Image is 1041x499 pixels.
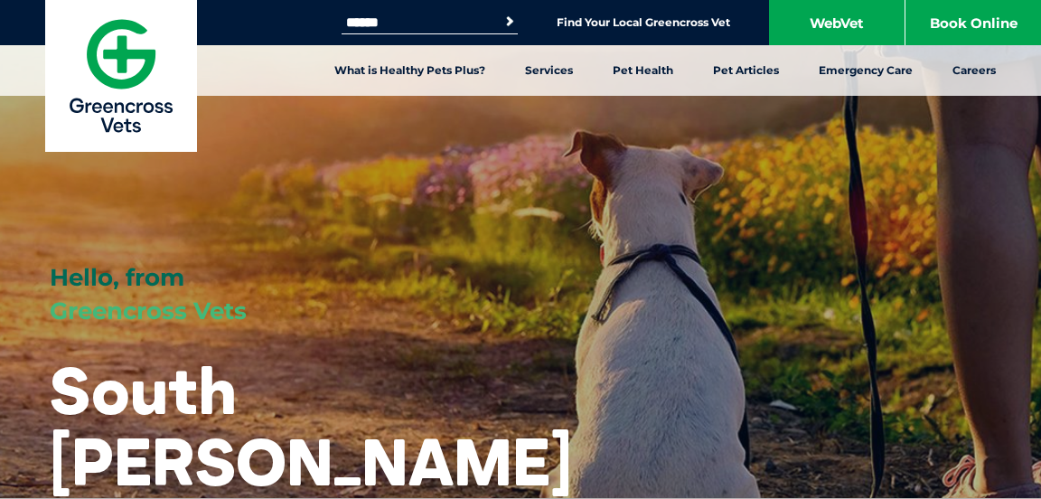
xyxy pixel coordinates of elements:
[505,45,593,96] a: Services
[557,15,730,30] a: Find Your Local Greencross Vet
[933,45,1016,96] a: Careers
[693,45,799,96] a: Pet Articles
[501,13,519,31] button: Search
[50,297,247,325] span: Greencross Vets
[314,45,505,96] a: What is Healthy Pets Plus?
[593,45,693,96] a: Pet Health
[50,263,184,292] span: Hello, from
[50,354,572,497] h1: South [PERSON_NAME]
[799,45,933,96] a: Emergency Care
